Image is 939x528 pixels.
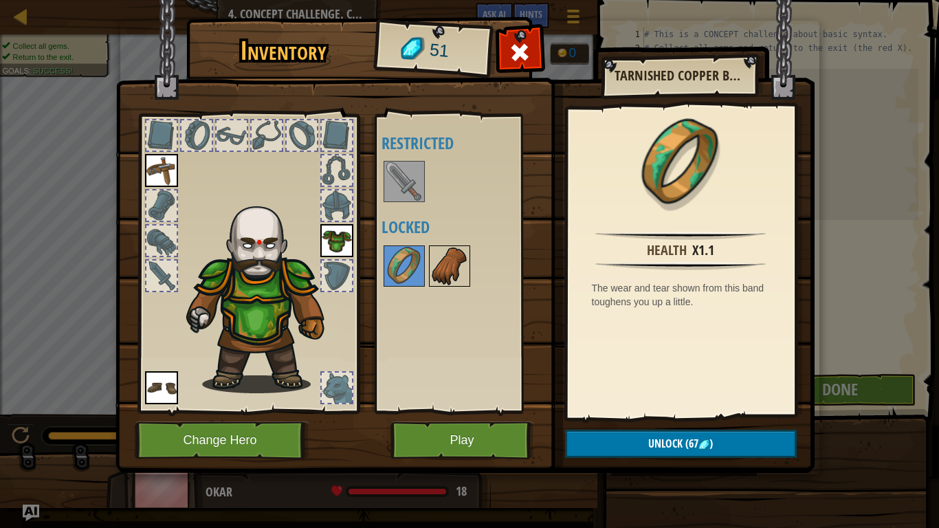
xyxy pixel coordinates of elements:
[145,154,178,187] img: portrait.png
[385,247,423,285] img: portrait.png
[648,436,683,451] span: Unlock
[698,439,709,450] img: gem.png
[592,281,777,309] div: The wear and tear shown from this band toughens you up a little.
[615,68,744,83] h2: Tarnished Copper Band
[636,118,725,208] img: portrait.png
[565,430,797,458] button: Unlock(67)
[196,36,371,65] h1: Inventory
[382,134,544,152] h4: Restricted
[390,421,534,459] button: Play
[595,262,765,270] img: hr.png
[135,421,309,459] button: Change Hero
[428,38,450,64] span: 51
[385,162,423,201] img: portrait.png
[683,436,698,451] span: (67
[320,224,353,257] img: portrait.png
[692,241,714,261] div: x1.1
[145,371,178,404] img: portrait.png
[709,436,713,451] span: )
[382,218,544,236] h4: Locked
[179,193,348,393] img: goliath_hair.png
[595,232,765,240] img: hr.png
[430,247,469,285] img: portrait.png
[647,241,687,261] div: Health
